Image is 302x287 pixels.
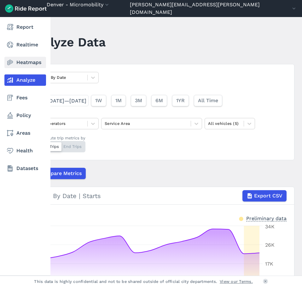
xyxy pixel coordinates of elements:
span: 1YR [176,97,185,104]
div: *Compute trip metrics by [36,135,85,141]
button: [DATE]—[DATE] [36,95,89,106]
span: 1W [95,97,102,104]
h1: Analyze Data [28,33,106,51]
span: All Time [198,97,218,104]
span: 6M [155,97,163,104]
span: Compare Metrics [39,170,82,177]
div: Trips By Date | Starts [36,190,287,202]
a: View our Terms. [220,278,253,284]
button: 6M [151,95,167,106]
tspan: 34K [265,224,275,230]
button: All Time [194,95,222,106]
button: 1YR [172,95,189,106]
div: Preliminary data [246,215,287,221]
a: Areas [4,127,46,139]
button: 1M [111,95,126,106]
img: Ride Report [5,4,47,13]
button: 1W [91,95,106,106]
a: Report [4,21,46,33]
tspan: 26K [265,242,275,248]
tspan: 17K [265,261,273,267]
span: [DATE]—[DATE] [47,98,86,104]
button: Denver - Micromobility [47,1,110,9]
span: 1M [115,97,122,104]
span: 3M [135,97,142,104]
span: Export CSV [254,192,282,200]
button: [PERSON_NAME][EMAIL_ADDRESS][PERSON_NAME][DOMAIN_NAME] [130,1,297,16]
a: Datasets [4,163,46,174]
button: 3M [131,95,146,106]
a: Realtime [4,39,46,50]
a: Policy [4,110,46,121]
a: Analyze [4,74,46,86]
a: Heatmaps [4,57,46,68]
button: Export CSV [242,190,287,202]
a: Fees [4,92,46,103]
a: Health [4,145,46,156]
button: Compare Metrics [28,168,86,179]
